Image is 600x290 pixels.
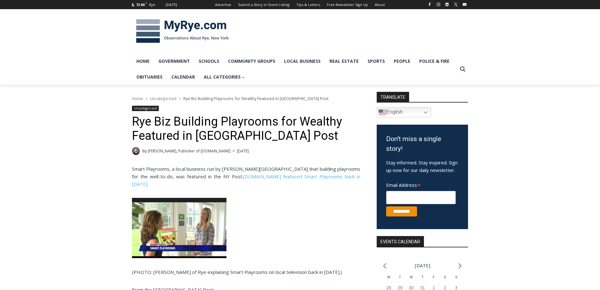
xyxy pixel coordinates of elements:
[179,97,181,101] span: >
[394,275,406,285] div: Tuesday
[132,69,167,85] a: Obituaries
[132,165,360,188] p: Smart Playrooms, a local business run by [PERSON_NAME][GEOGRAPHIC_DATA] that building playrooms f...
[167,69,199,85] a: Calendar
[377,92,409,102] strong: TRANSLATE
[142,148,147,154] span: By
[132,147,140,155] a: Author image
[386,134,459,154] h3: Don't miss a single story!
[421,275,423,279] span: T
[132,115,360,143] h1: Rye Biz Building Playrooms for Wealthy Featured in [GEOGRAPHIC_DATA] Post
[386,159,459,174] p: Stay informed. Stay inspired. Sign up now for our daily newsletter.
[154,53,194,69] a: Government
[417,275,428,285] div: Thursday
[204,74,245,80] span: All Categories
[132,173,360,187] a: [DOMAIN_NAME] featured Smart Playrooms back in [DATE]
[399,275,401,279] span: T
[148,148,231,154] a: [PERSON_NAME], Publisher of [DOMAIN_NAME]
[325,53,363,69] a: Real Estate
[377,236,424,247] h2: Events Calendar
[150,96,176,101] a: Uncategorized
[389,53,415,69] a: People
[136,2,145,7] span: 72.86
[461,1,468,8] a: YouTube
[415,261,430,270] li: [DATE]
[194,53,224,69] a: Schools
[426,1,433,8] a: Facebook
[199,69,249,85] a: All Categories
[386,179,456,190] label: Email Address
[363,53,389,69] a: Sports
[132,15,233,48] img: MyRye.com
[387,275,390,279] span: M
[146,97,147,101] span: >
[280,53,325,69] a: Local Business
[455,275,457,279] span: S
[166,2,177,8] div: [DATE]
[132,96,143,101] a: Home
[149,2,155,8] div: Rye
[439,275,451,285] div: Saturday
[132,268,360,276] p: (PHOTO: [PERSON_NAME] of Rye explaining Smart Playrooms on local television back in [DATE].)
[383,263,386,269] a: Previous month
[428,275,439,285] div: Friday
[415,53,454,69] a: Police & Fire
[379,109,386,116] img: en
[443,1,451,8] a: Linkedin
[224,53,280,69] a: Community Groups
[410,275,413,279] span: W
[457,63,468,75] button: View Search Form
[452,1,460,8] a: X
[435,1,442,8] a: Instagram
[132,95,360,102] nav: Breadcrumbs
[132,53,457,85] nav: Primary Navigation
[383,275,394,285] div: Monday
[132,53,154,69] a: Home
[451,275,462,285] div: Sunday
[183,96,329,101] span: Rye Biz Building Playrooms for Wealthy Featured in [GEOGRAPHIC_DATA] Post
[132,198,226,258] img: Smartplayrooms
[146,1,147,5] span: F
[237,148,249,154] time: [DATE]
[433,275,435,279] span: F
[444,275,446,279] span: S
[377,107,431,117] a: English
[406,275,417,285] div: Wednesday
[132,106,159,111] a: Uncategorized
[458,263,462,269] a: Next month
